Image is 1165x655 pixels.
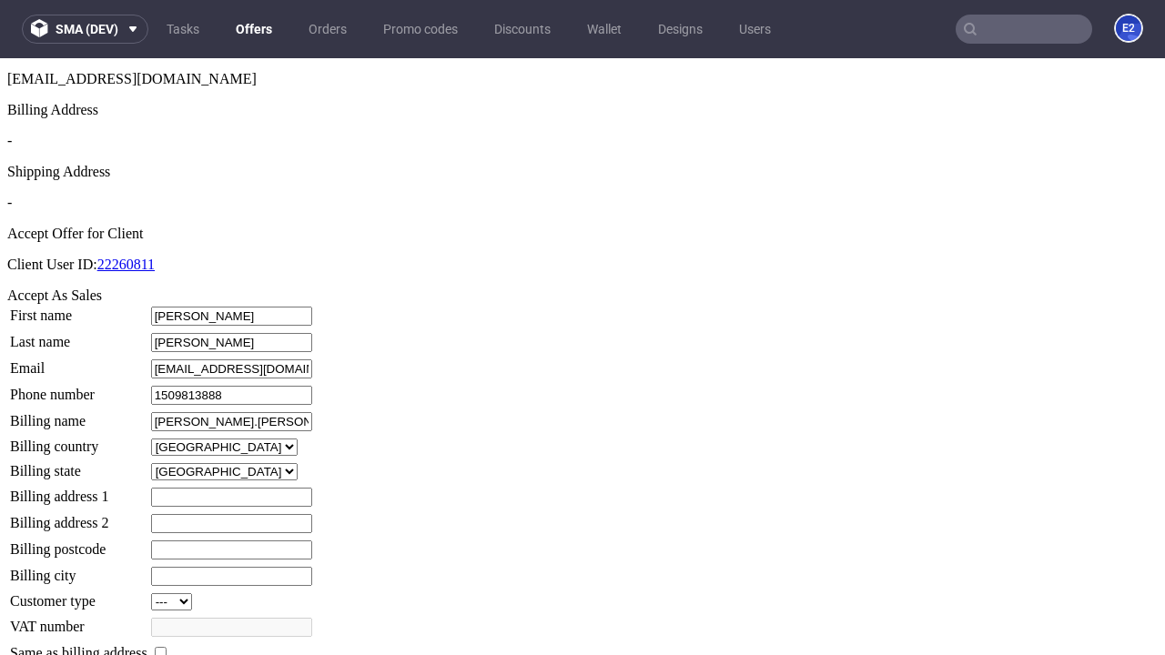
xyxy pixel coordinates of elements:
a: Wallet [576,15,633,44]
div: Billing Address [7,44,1158,60]
td: Billing address 2 [9,455,148,476]
button: sma (dev) [22,15,148,44]
td: Billing name [9,353,148,374]
a: Discounts [483,15,562,44]
td: Email [9,300,148,321]
td: Billing postcode [9,481,148,502]
a: Tasks [156,15,210,44]
td: Billing state [9,404,148,423]
td: Customer type [9,534,148,553]
span: sma (dev) [56,23,118,35]
td: Last name [9,274,148,295]
span: [EMAIL_ADDRESS][DOMAIN_NAME] [7,13,257,28]
td: First name [9,247,148,268]
a: Orders [298,15,358,44]
a: Offers [225,15,283,44]
figcaption: e2 [1116,15,1141,41]
a: Designs [647,15,714,44]
div: Shipping Address [7,106,1158,122]
td: Billing city [9,508,148,529]
td: Phone number [9,327,148,348]
a: Users [728,15,782,44]
p: Client User ID: [7,198,1158,215]
div: Accept As Sales [7,229,1158,246]
span: - [7,136,12,152]
div: Accept Offer for Client [7,167,1158,184]
td: Billing address 1 [9,428,148,449]
td: Billing country [9,379,148,398]
td: VAT number [9,559,148,579]
td: Same as billing address [9,585,148,605]
a: 22260811 [97,198,155,214]
span: - [7,75,12,90]
a: Promo codes [372,15,469,44]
